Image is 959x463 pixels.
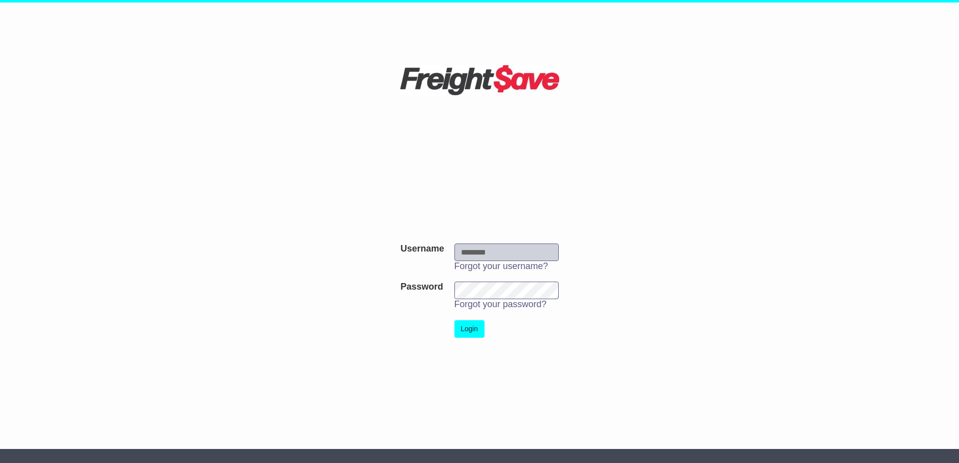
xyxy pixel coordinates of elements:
label: Password [400,282,443,293]
a: Forgot your password? [454,299,547,309]
button: Login [454,320,485,338]
a: Forgot your username? [454,261,548,271]
label: Username [400,244,444,255]
img: Freight Save [400,65,559,96]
